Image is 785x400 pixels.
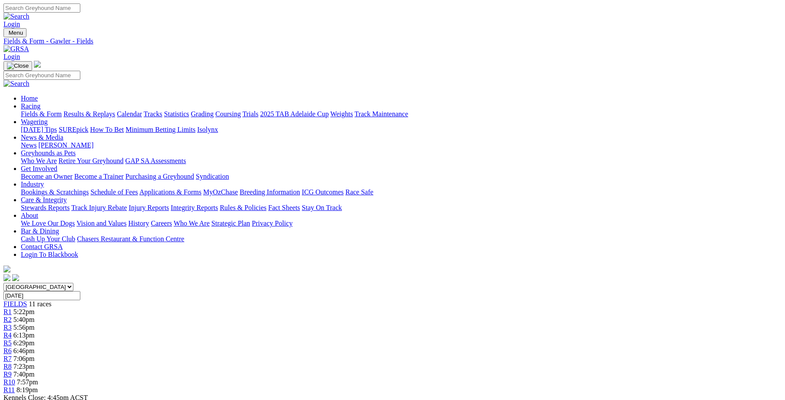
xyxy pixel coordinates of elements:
img: logo-grsa-white.png [3,266,10,272]
a: MyOzChase [203,188,238,196]
a: R9 [3,370,12,378]
button: Toggle navigation [3,28,26,37]
span: 5:22pm [13,308,35,315]
a: R8 [3,363,12,370]
button: Toggle navigation [3,61,32,71]
div: Get Involved [21,173,782,180]
a: Isolynx [197,126,218,133]
a: [PERSON_NAME] [38,141,93,149]
img: logo-grsa-white.png [34,61,41,68]
a: Schedule of Fees [90,188,138,196]
a: Statistics [164,110,189,118]
a: Breeding Information [240,188,300,196]
a: Privacy Policy [252,220,293,227]
a: Syndication [196,173,229,180]
a: Fields & Form - Gawler - Fields [3,37,782,45]
a: Purchasing a Greyhound [125,173,194,180]
input: Search [3,3,80,13]
a: SUREpick [59,126,88,133]
span: 6:13pm [13,331,35,339]
a: Weights [330,110,353,118]
a: Rules & Policies [220,204,267,211]
span: FIELDS [3,300,27,308]
a: History [128,220,149,227]
a: Injury Reports [129,204,169,211]
a: R7 [3,355,12,362]
a: Race Safe [345,188,373,196]
img: Close [7,62,29,69]
a: Strategic Plan [211,220,250,227]
a: We Love Our Dogs [21,220,75,227]
span: R3 [3,324,12,331]
a: Applications & Forms [139,188,201,196]
span: 5:56pm [13,324,35,331]
a: Become a Trainer [74,173,124,180]
a: Login To Blackbook [21,251,78,258]
a: 2025 TAB Adelaide Cup [260,110,329,118]
span: 7:40pm [13,370,35,378]
a: Calendar [117,110,142,118]
a: Become an Owner [21,173,73,180]
a: Minimum Betting Limits [125,126,195,133]
div: Racing [21,110,782,118]
input: Select date [3,291,80,300]
a: Fact Sheets [268,204,300,211]
img: facebook.svg [3,274,10,281]
div: About [21,220,782,227]
a: Fields & Form [21,110,62,118]
a: Login [3,20,20,28]
a: Bar & Dining [21,227,59,235]
a: Retire Your Greyhound [59,157,124,164]
a: R11 [3,386,15,393]
a: R10 [3,378,15,386]
a: Integrity Reports [171,204,218,211]
a: Login [3,53,20,60]
span: 7:06pm [13,355,35,362]
a: Chasers Restaurant & Function Centre [77,235,184,243]
span: 6:29pm [13,339,35,347]
a: Get Involved [21,165,57,172]
div: Care & Integrity [21,204,782,212]
div: News & Media [21,141,782,149]
a: Coursing [215,110,241,118]
a: R1 [3,308,12,315]
a: Contact GRSA [21,243,63,250]
a: Vision and Values [76,220,126,227]
img: twitter.svg [12,274,19,281]
a: Racing [21,102,40,110]
a: Track Injury Rebate [71,204,127,211]
a: News [21,141,36,149]
a: Home [21,95,38,102]
span: 5:40pm [13,316,35,323]
a: [DATE] Tips [21,126,57,133]
span: 11 races [29,300,51,308]
span: 7:57pm [17,378,38,386]
div: Bar & Dining [21,235,782,243]
a: R6 [3,347,12,354]
a: ICG Outcomes [302,188,343,196]
span: 6:46pm [13,347,35,354]
a: Greyhounds as Pets [21,149,76,157]
img: GRSA [3,45,29,53]
a: Cash Up Your Club [21,235,75,243]
a: Stay On Track [302,204,342,211]
span: 7:23pm [13,363,35,370]
a: R2 [3,316,12,323]
a: Care & Integrity [21,196,67,203]
a: Results & Replays [63,110,115,118]
div: Wagering [21,126,782,134]
a: Grading [191,110,214,118]
a: Bookings & Scratchings [21,188,89,196]
span: R4 [3,331,12,339]
span: 8:19pm [16,386,38,393]
a: R5 [3,339,12,347]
